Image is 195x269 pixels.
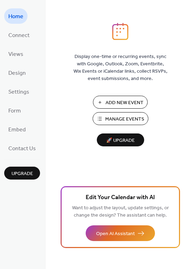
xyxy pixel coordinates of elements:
a: Design [4,65,30,80]
button: Upgrade [4,167,40,180]
a: Home [4,8,28,24]
span: Connect [8,30,30,41]
span: Edit Your Calendar with AI [86,193,155,203]
span: Form [8,106,21,117]
span: Contact Us [8,143,36,154]
button: Add New Event [93,96,148,109]
span: Design [8,68,26,79]
a: Embed [4,122,30,137]
a: Views [4,46,28,61]
span: Views [8,49,23,60]
span: Embed [8,124,26,136]
button: Manage Events [93,112,148,125]
span: Settings [8,87,29,98]
button: 🚀 Upgrade [97,133,144,146]
span: 🚀 Upgrade [101,136,140,145]
span: Open AI Assistant [96,230,135,238]
a: Contact Us [4,140,40,156]
button: Open AI Assistant [86,225,155,241]
a: Settings [4,84,33,99]
img: logo_icon.svg [112,23,128,40]
span: Home [8,11,23,22]
span: Display one-time or recurring events, sync with Google, Outlook, Zoom, Eventbrite, Wix Events or ... [73,53,167,82]
a: Form [4,103,25,118]
span: Manage Events [105,116,144,123]
a: Connect [4,27,34,43]
span: Upgrade [11,170,33,177]
span: Add New Event [106,99,143,107]
span: Want to adjust the layout, update settings, or change the design? The assistant can help. [72,203,169,220]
